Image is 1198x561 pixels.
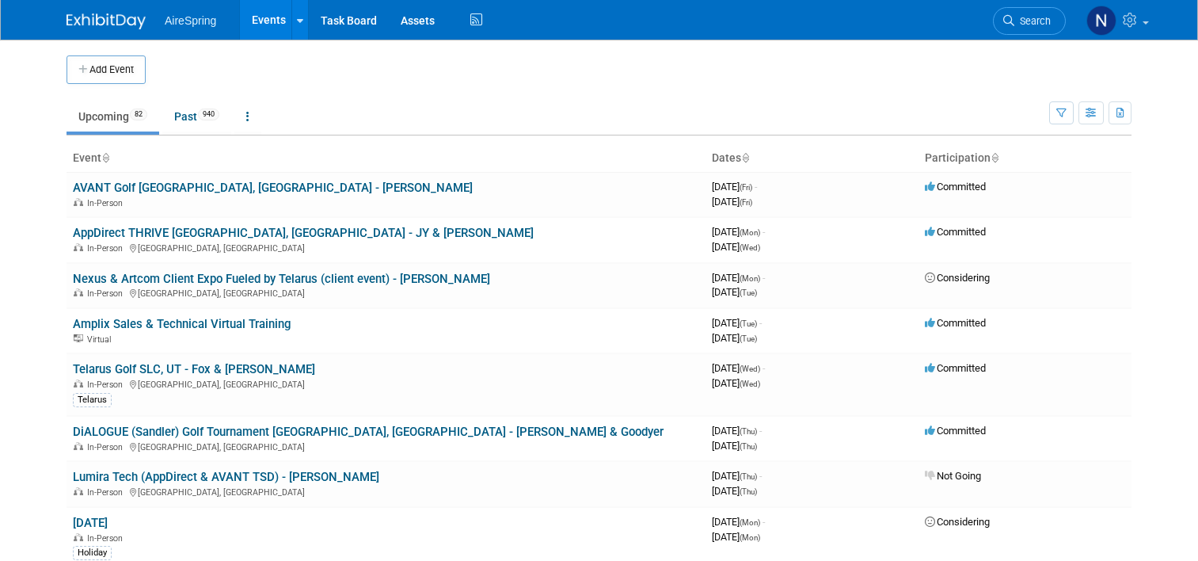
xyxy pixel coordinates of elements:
[755,181,757,193] span: -
[925,425,986,437] span: Committed
[712,181,757,193] span: [DATE]
[712,485,757,497] span: [DATE]
[712,425,762,437] span: [DATE]
[74,380,83,387] img: In-Person Event
[198,109,219,120] span: 940
[73,516,108,530] a: [DATE]
[712,440,757,452] span: [DATE]
[740,198,752,207] span: (Fri)
[925,470,981,482] span: Not Going
[101,151,109,164] a: Sort by Event Name
[73,485,699,498] div: [GEOGRAPHIC_DATA], [GEOGRAPHIC_DATA]
[67,101,159,132] a: Upcoming82
[712,377,760,389] span: [DATE]
[73,425,664,439] a: DiALOGUE (Sandler) Golf Tournament [GEOGRAPHIC_DATA], [GEOGRAPHIC_DATA] - [PERSON_NAME] & Goodyer
[73,317,291,331] a: Amplix Sales & Technical Virtual Training
[740,319,757,328] span: (Tue)
[991,151,998,164] a: Sort by Participation Type
[993,7,1066,35] a: Search
[1086,6,1116,36] img: Natalie Pyron
[162,101,231,132] a: Past940
[87,442,127,452] span: In-Person
[925,516,990,528] span: Considering
[73,470,379,484] a: Lumira Tech (AppDirect & AVANT TSD) - [PERSON_NAME]
[74,487,83,495] img: In-Person Event
[740,334,757,343] span: (Tue)
[73,393,112,407] div: Telarus
[712,362,765,374] span: [DATE]
[87,198,127,208] span: In-Person
[712,196,752,208] span: [DATE]
[87,380,127,390] span: In-Person
[740,380,760,388] span: (Wed)
[763,516,765,528] span: -
[925,362,986,374] span: Committed
[712,531,760,543] span: [DATE]
[918,145,1131,172] th: Participation
[740,243,760,252] span: (Wed)
[73,377,699,390] div: [GEOGRAPHIC_DATA], [GEOGRAPHIC_DATA]
[712,286,757,298] span: [DATE]
[87,288,127,299] span: In-Person
[87,487,127,498] span: In-Person
[73,362,315,376] a: Telarus Golf SLC, UT - Fox & [PERSON_NAME]
[741,151,749,164] a: Sort by Start Date
[740,518,760,527] span: (Mon)
[925,317,986,329] span: Committed
[740,228,760,237] span: (Mon)
[73,272,490,286] a: Nexus & Artcom Client Expo Fueled by Telarus (client event) - [PERSON_NAME]
[87,243,127,254] span: In-Person
[130,109,147,120] span: 82
[759,317,762,329] span: -
[712,332,757,344] span: [DATE]
[74,198,83,206] img: In-Person Event
[73,546,112,560] div: Holiday
[712,317,762,329] span: [DATE]
[87,533,127,544] span: In-Person
[74,442,83,450] img: In-Person Event
[67,145,705,172] th: Event
[740,183,752,192] span: (Fri)
[1014,15,1051,27] span: Search
[925,181,986,193] span: Committed
[763,362,765,374] span: -
[763,226,765,238] span: -
[740,487,757,496] span: (Thu)
[74,243,83,251] img: In-Person Event
[73,241,699,254] div: [GEOGRAPHIC_DATA], [GEOGRAPHIC_DATA]
[763,272,765,284] span: -
[740,442,757,451] span: (Thu)
[712,226,765,238] span: [DATE]
[73,181,473,195] a: AVANT Golf [GEOGRAPHIC_DATA], [GEOGRAPHIC_DATA] - [PERSON_NAME]
[74,533,83,541] img: In-Person Event
[740,364,760,373] span: (Wed)
[712,241,760,253] span: [DATE]
[925,272,990,284] span: Considering
[712,516,765,528] span: [DATE]
[740,533,760,542] span: (Mon)
[705,145,918,172] th: Dates
[712,470,762,482] span: [DATE]
[759,425,762,437] span: -
[740,288,757,297] span: (Tue)
[73,440,699,452] div: [GEOGRAPHIC_DATA], [GEOGRAPHIC_DATA]
[74,334,83,342] img: Virtual Event
[67,13,146,29] img: ExhibitDay
[87,334,116,345] span: Virtual
[67,55,146,84] button: Add Event
[925,226,986,238] span: Committed
[73,226,534,240] a: AppDirect THRIVE [GEOGRAPHIC_DATA], [GEOGRAPHIC_DATA] - JY & [PERSON_NAME]
[165,14,216,27] span: AireSpring
[759,470,762,482] span: -
[740,427,757,436] span: (Thu)
[740,472,757,481] span: (Thu)
[740,274,760,283] span: (Mon)
[74,288,83,296] img: In-Person Event
[712,272,765,284] span: [DATE]
[73,286,699,299] div: [GEOGRAPHIC_DATA], [GEOGRAPHIC_DATA]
